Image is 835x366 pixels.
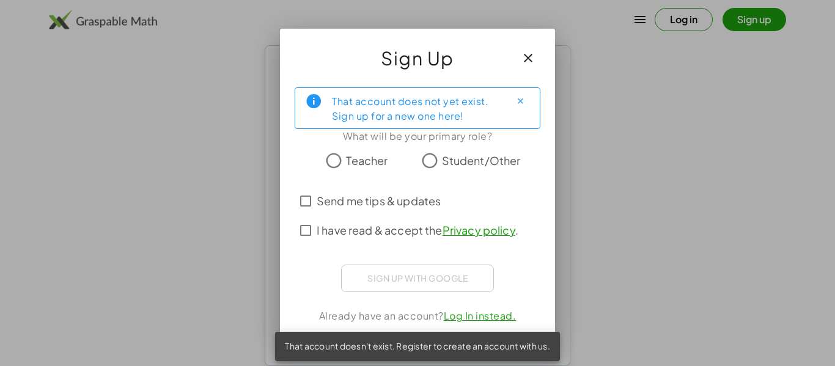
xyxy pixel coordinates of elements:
[444,309,517,322] a: Log In instead.
[510,92,530,111] button: Close
[275,332,560,361] div: That account doesn't exist. Register to create an account with us.
[381,43,454,73] span: Sign Up
[332,93,501,123] div: That account does not yet exist. Sign up for a new one here!
[295,309,540,323] div: Already have an account?
[442,152,521,169] span: Student/Other
[295,129,540,144] div: What will be your primary role?
[346,152,388,169] span: Teacher
[317,192,441,209] span: Send me tips & updates
[317,222,518,238] span: I have read & accept the .
[443,223,515,237] a: Privacy policy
